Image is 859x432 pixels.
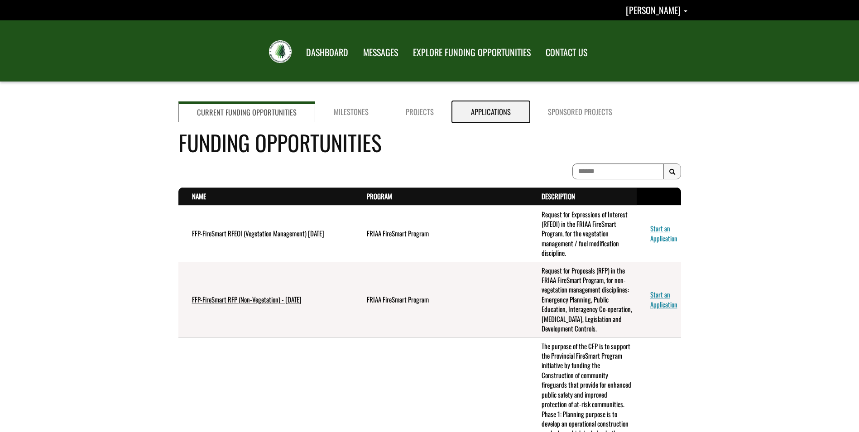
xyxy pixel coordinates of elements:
[529,101,631,122] a: Sponsored Projects
[528,262,637,337] td: Request for Proposals (RFP) in the FRIAA FireSmart Program, for non-vegetation management discipl...
[178,262,353,337] td: FFP-FireSmart RFP (Non-Vegetation) - July 2025
[353,206,528,262] td: FRIAA FireSmart Program
[528,206,637,262] td: Request for Expressions of Interest (RFEOI) in the FRIAA FireSmart Program, for the vegetation ma...
[192,228,324,238] a: FFP-FireSmart RFEOI (Vegetation Management) [DATE]
[539,41,594,64] a: CONTACT US
[626,3,681,17] span: [PERSON_NAME]
[192,294,302,304] a: FFP-FireSmart RFP (Non-Vegetation) - [DATE]
[367,191,392,201] a: Program
[356,41,405,64] a: MESSAGES
[298,38,594,64] nav: Main Navigation
[192,191,206,201] a: Name
[406,41,537,64] a: EXPLORE FUNDING OPPORTUNITIES
[626,3,687,17] a: Jeff MacKay
[452,101,529,122] a: Applications
[178,101,315,122] a: Current Funding Opportunities
[353,262,528,337] td: FRIAA FireSmart Program
[542,191,575,201] a: Description
[178,126,681,158] h4: Funding Opportunities
[387,101,452,122] a: Projects
[663,163,681,180] button: Search Results
[178,206,353,262] td: FFP-FireSmart RFEOI (Vegetation Management) July 2025
[269,40,292,63] img: FRIAA Submissions Portal
[650,289,677,309] a: Start an Application
[315,101,387,122] a: Milestones
[299,41,355,64] a: DASHBOARD
[650,223,677,243] a: Start an Application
